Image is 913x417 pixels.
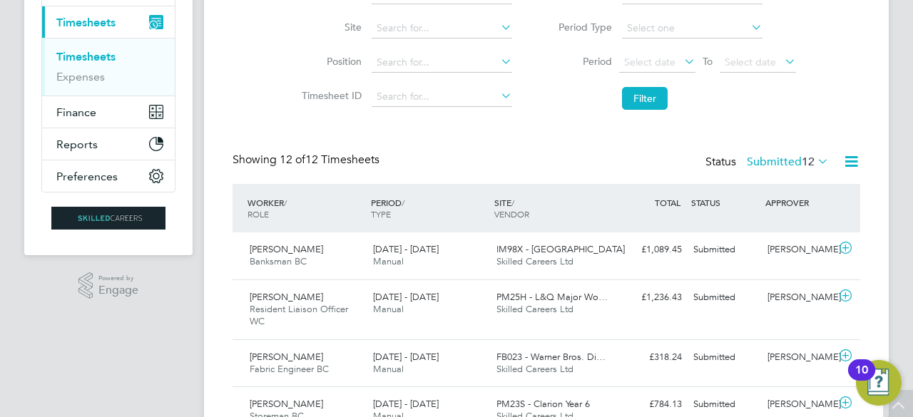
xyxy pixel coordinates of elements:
div: [PERSON_NAME] [762,286,836,309]
input: Search for... [372,53,512,73]
a: Go to home page [41,207,175,230]
label: Period [548,55,612,68]
label: Position [297,55,362,68]
span: [DATE] - [DATE] [373,398,439,410]
button: Timesheets [42,6,175,38]
div: £1,089.45 [613,238,688,262]
span: Select date [725,56,776,68]
span: Skilled Careers Ltd [496,363,573,375]
div: Timesheets [42,38,175,96]
span: / [284,197,287,208]
div: Submitted [688,346,762,369]
div: APPROVER [762,190,836,215]
div: [PERSON_NAME] [762,238,836,262]
button: Filter [622,87,668,110]
input: Select one [622,19,762,38]
label: Timesheet ID [297,89,362,102]
span: VENDOR [494,208,529,220]
span: Timesheets [56,16,116,29]
span: IM98X - [GEOGRAPHIC_DATA] [496,243,625,255]
div: [PERSON_NAME] [762,393,836,416]
div: SITE [491,190,614,227]
span: Engage [98,284,138,297]
span: TYPE [371,208,391,220]
button: Finance [42,96,175,128]
span: Fabric Engineer BC [250,363,329,375]
span: PM23S - Clarion Year 6 [496,398,590,410]
button: Open Resource Center, 10 new notifications [856,360,902,406]
span: Select date [624,56,675,68]
span: Skilled Careers Ltd [496,255,573,267]
span: [PERSON_NAME] [250,351,323,363]
span: FB023 - Warner Bros. Di… [496,351,606,363]
button: Reports [42,128,175,160]
span: [PERSON_NAME] [250,291,323,303]
span: Reports [56,138,98,151]
span: Resident Liaison Officer WC [250,303,348,327]
span: Finance [56,105,96,119]
div: £318.24 [613,346,688,369]
span: [DATE] - [DATE] [373,243,439,255]
span: Skilled Careers Ltd [496,303,573,315]
label: Period Type [548,21,612,34]
a: Timesheets [56,50,116,63]
span: [DATE] - [DATE] [373,291,439,303]
span: Manual [373,363,404,375]
span: [PERSON_NAME] [250,398,323,410]
div: Status [705,153,832,173]
div: Submitted [688,238,762,262]
label: Submitted [747,155,829,169]
span: 12 [802,155,815,169]
span: ROLE [248,208,269,220]
div: £1,236.43 [613,286,688,309]
div: Showing [233,153,382,168]
span: 12 Timesheets [280,153,379,167]
span: To [698,52,717,71]
span: Manual [373,255,404,267]
button: Preferences [42,160,175,192]
div: 10 [855,370,868,388]
span: / [402,197,404,208]
span: [DATE] - [DATE] [373,351,439,363]
span: PM25H - L&Q Major Wo… [496,291,608,303]
span: Preferences [56,170,118,183]
span: 12 of [280,153,305,167]
span: / [511,197,514,208]
input: Search for... [372,19,512,38]
span: TOTAL [655,197,680,208]
div: PERIOD [367,190,491,227]
span: Banksman BC [250,255,307,267]
div: WORKER [244,190,367,227]
input: Search for... [372,87,512,107]
span: [PERSON_NAME] [250,243,323,255]
div: [PERSON_NAME] [762,346,836,369]
div: Submitted [688,393,762,416]
span: Powered by [98,272,138,284]
label: Site [297,21,362,34]
span: Manual [373,303,404,315]
div: Submitted [688,286,762,309]
div: £784.13 [613,393,688,416]
a: Powered byEngage [78,272,139,299]
img: skilledcareers-logo-retina.png [51,207,165,230]
a: Expenses [56,70,105,83]
div: STATUS [688,190,762,215]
